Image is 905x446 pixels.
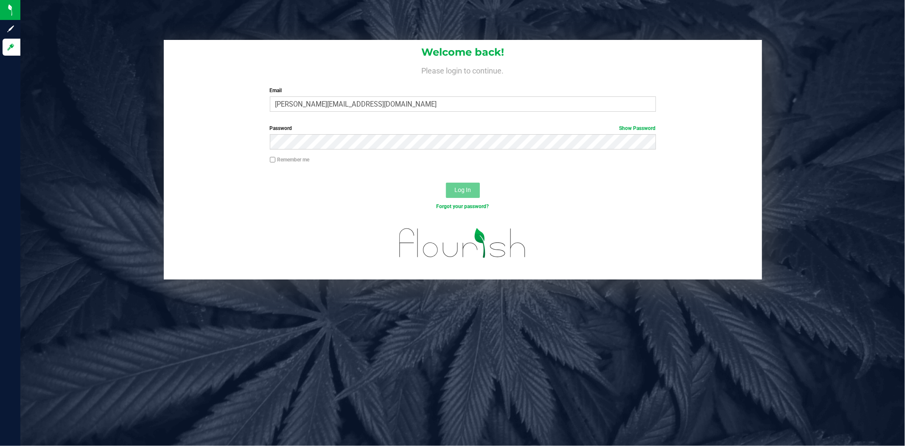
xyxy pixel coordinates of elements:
inline-svg: Log in [6,43,15,51]
img: flourish_logo.svg [388,219,538,267]
input: Remember me [270,157,276,163]
label: Remember me [270,156,310,164]
a: Forgot your password? [437,203,489,209]
span: Password [270,125,292,131]
span: Log In [454,186,471,193]
button: Log In [446,183,480,198]
h1: Welcome back! [164,47,762,58]
inline-svg: Sign up [6,25,15,33]
h4: Please login to continue. [164,65,762,75]
label: Email [270,87,656,94]
a: Show Password [619,125,656,131]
